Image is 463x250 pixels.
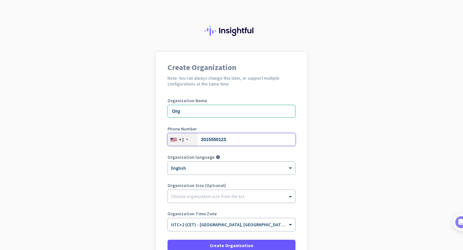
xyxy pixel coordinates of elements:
label: Organization Size (Optional) [168,183,295,188]
div: +1 [179,136,184,143]
img: Insightful [204,26,259,36]
i: help [216,155,220,159]
label: Organization Time Zone [168,211,295,216]
h1: Create Organization [168,64,295,71]
input: 201-555-0123 [168,133,295,146]
label: Phone Number [168,127,295,131]
input: What is the name of your organization? [168,105,295,118]
label: Organization language [168,155,214,159]
label: Organization Name [168,98,295,103]
h2: Note: You can always change this later, or support multiple configurations at the same time [168,75,295,87]
span: Create Organization [210,242,253,249]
